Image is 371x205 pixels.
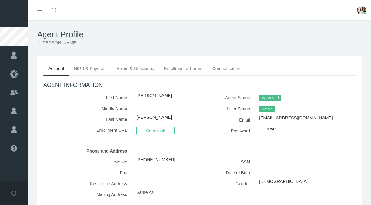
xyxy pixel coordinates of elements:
[136,128,175,133] a: Copy Link
[159,62,207,75] a: Enrollment & Forms
[112,62,159,75] a: Errors & Omissions
[267,126,277,131] a: reset
[207,62,245,75] a: Compensation
[43,125,132,136] label: Enrollment URL
[43,114,132,125] label: Last Name
[136,157,175,162] a: [PHONE_NUMBER]
[43,62,69,76] a: Account
[136,127,175,134] span: Copy Link
[357,6,366,15] img: S_Profile_Picture_11571.png
[136,115,172,120] a: [PERSON_NAME]
[136,190,154,195] span: Same As
[43,82,356,89] h4: AGENT INFORMATION
[43,156,132,167] label: Mobile
[204,167,255,178] label: Date of Birth
[259,106,275,112] span: Active
[259,95,281,101] span: Approved
[43,189,132,200] label: Mailing Address
[43,103,132,114] label: Middle Name
[43,178,132,189] label: Residence Address
[69,62,112,75] a: NIPR & Payment
[204,92,255,103] label: Agent Status
[204,178,255,189] label: Gender
[259,115,333,120] a: [EMAIL_ADDRESS][DOMAIN_NAME]
[43,145,132,156] label: Phone and Address
[43,92,132,103] label: First Name
[37,39,77,46] li: [PERSON_NAME]
[204,103,255,114] label: User Status
[204,114,255,125] label: Email
[259,179,308,184] a: [DEMOGRAPHIC_DATA]
[204,125,255,136] label: Password
[204,156,255,167] label: SSN
[136,93,172,98] a: [PERSON_NAME]
[43,167,132,178] label: Fax
[37,30,362,39] h1: Agent Profile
